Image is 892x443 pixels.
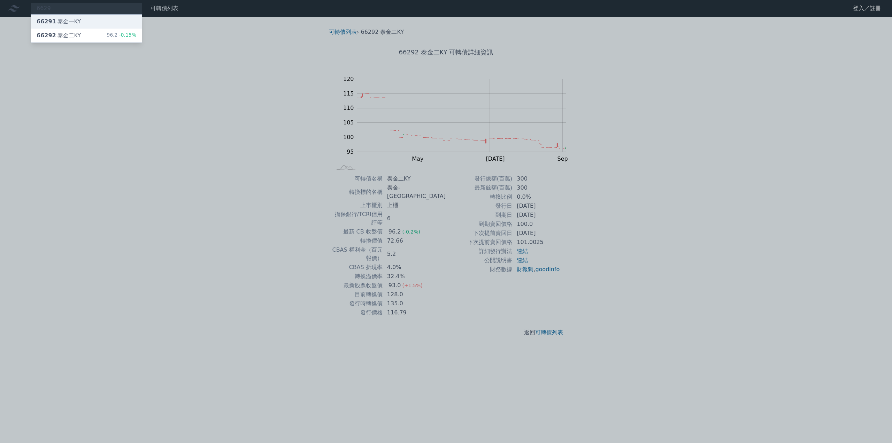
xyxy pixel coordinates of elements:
[117,32,136,38] span: -0.15%
[37,17,81,26] div: 泰金一KY
[31,29,142,43] a: 66292泰金二KY 96.2-0.15%
[107,31,136,40] div: 96.2
[31,15,142,29] a: 66291泰金一KY
[37,18,56,25] span: 66291
[37,31,81,40] div: 泰金二KY
[37,32,56,39] span: 66292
